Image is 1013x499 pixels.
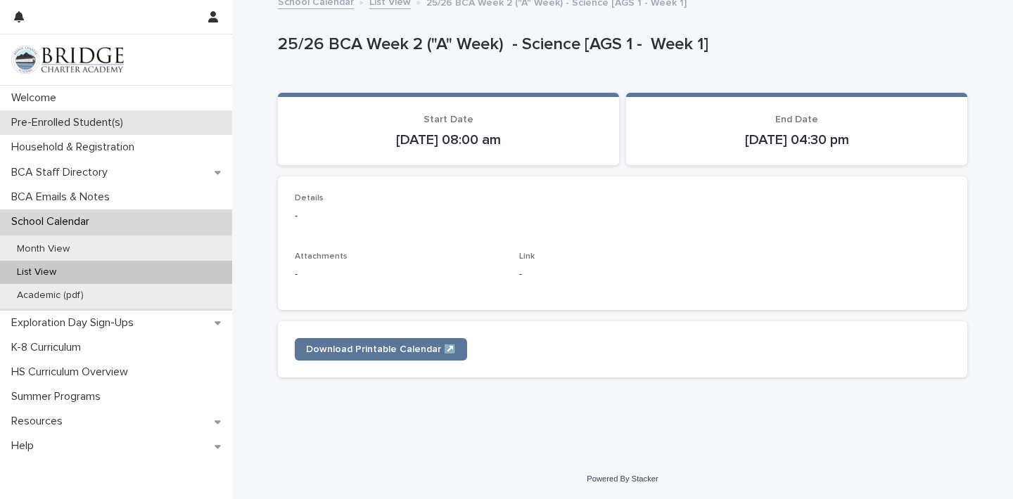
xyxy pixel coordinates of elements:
[6,91,68,105] p: Welcome
[6,243,81,255] p: Month View
[11,46,124,74] img: V1C1m3IdTEidaUdm9Hs0
[6,415,74,428] p: Resources
[6,365,139,379] p: HS Curriculum Overview
[6,316,145,330] p: Exploration Day Sign-Ups
[295,267,502,282] p: -
[295,209,950,223] p: -
[6,166,119,179] p: BCA Staff Directory
[295,131,602,148] p: [DATE] 08:00 am
[6,390,112,403] p: Summer Programs
[6,116,134,129] p: Pre-Enrolled Student(s)
[6,215,101,228] p: School Calendar
[519,252,535,261] span: Link
[6,439,45,453] p: Help
[295,338,467,361] a: Download Printable Calendar ↗️
[6,266,68,278] p: List View
[306,344,456,354] span: Download Printable Calendar ↗️
[775,115,818,124] span: End Date
[587,474,658,483] a: Powered By Stacker
[6,341,92,354] p: K-8 Curriculum
[423,115,473,124] span: Start Date
[519,267,727,282] p: -
[295,252,348,261] span: Attachments
[6,290,95,302] p: Academic (pdf)
[295,194,324,202] span: Details
[643,131,950,148] p: [DATE] 04:30 pm
[6,190,121,204] p: BCA Emails & Notes
[278,34,962,55] p: 25/26 BCA Week 2 ("A" Week) - Science [AGS 1 - Week 1]
[6,141,146,154] p: Household & Registration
